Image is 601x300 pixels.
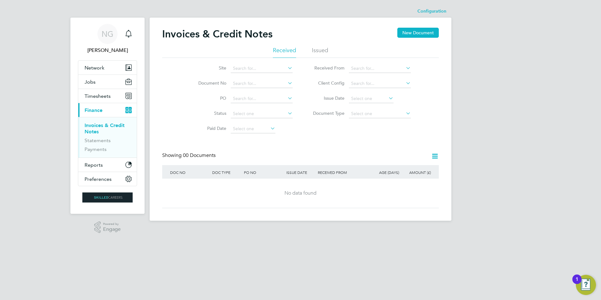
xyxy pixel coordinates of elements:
[162,152,217,159] div: Showing
[102,30,113,38] span: NG
[576,279,578,287] div: 1
[397,28,439,38] button: New Document
[78,89,137,103] button: Timesheets
[308,65,345,71] label: Received From
[349,109,411,118] input: Select one
[85,137,111,143] a: Statements
[312,47,328,58] li: Issued
[70,18,145,214] nav: Main navigation
[349,64,411,73] input: Search for...
[183,152,216,158] span: 00 Documents
[308,80,345,86] label: Client Config
[85,146,107,152] a: Payments
[231,125,275,133] input: Select one
[273,47,296,58] li: Received
[231,79,293,88] input: Search for...
[85,79,96,85] span: Jobs
[78,172,137,186] button: Preferences
[211,165,242,180] div: DOC TYPE
[349,94,394,103] input: Select one
[78,103,137,117] button: Finance
[78,24,137,54] a: NG[PERSON_NAME]
[85,107,102,113] span: Finance
[168,190,433,197] div: No data found
[576,275,596,295] button: Open Resource Center, 1 new notification
[103,221,121,227] span: Powered by
[190,80,226,86] label: Document No
[285,165,317,180] div: ISSUE DATE
[85,162,103,168] span: Reports
[85,176,112,182] span: Preferences
[168,165,211,180] div: DOC NO
[349,79,411,88] input: Search for...
[85,65,104,71] span: Network
[85,93,111,99] span: Timesheets
[369,165,401,180] div: AGE (DAYS)
[308,110,345,116] label: Document Type
[82,192,133,203] img: skilledcareers-logo-retina.png
[231,94,293,103] input: Search for...
[231,64,293,73] input: Search for...
[401,165,433,180] div: AMOUNT (£)
[190,125,226,131] label: Paid Date
[78,117,137,158] div: Finance
[316,165,369,180] div: RECEIVED FROM
[308,95,345,101] label: Issue Date
[78,158,137,172] button: Reports
[78,75,137,89] button: Jobs
[103,227,121,232] span: Engage
[162,28,273,40] h2: Invoices & Credit Notes
[85,122,124,135] a: Invoices & Credit Notes
[78,61,137,75] button: Network
[78,47,137,54] span: Nikki Grassby
[190,110,226,116] label: Status
[78,192,137,203] a: Go to home page
[242,165,284,180] div: PO NO
[190,95,226,101] label: PO
[417,5,446,18] li: Configuration
[94,221,121,233] a: Powered byEngage
[190,65,226,71] label: Site
[231,109,293,118] input: Select one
